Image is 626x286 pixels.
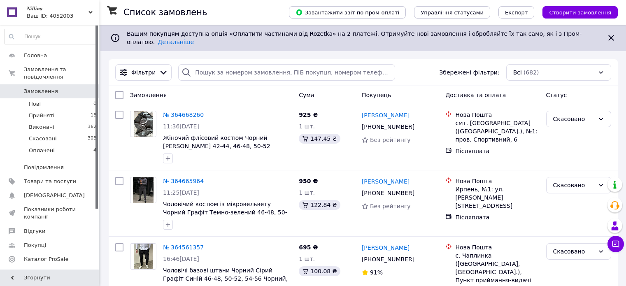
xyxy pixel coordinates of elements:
[513,68,522,77] span: Всі
[362,92,391,98] span: Покупець
[24,66,99,81] span: Замовлення та повідомлення
[131,68,156,77] span: Фільтри
[27,5,88,12] span: 𝑵𝒊𝒍𝒍𝒊𝒏𝒂
[93,100,96,108] span: 0
[370,269,383,276] span: 91%
[130,177,156,203] a: Фото товару
[88,135,96,142] span: 303
[29,147,55,154] span: Оплачені
[421,9,484,16] span: Управління статусами
[88,123,96,131] span: 362
[455,185,539,210] div: Ирпень, №1: ул. [PERSON_NAME][STREET_ADDRESS]
[24,88,58,95] span: Замовлення
[5,29,97,44] input: Пошук
[362,177,410,186] a: [PERSON_NAME]
[29,135,57,142] span: Скасовані
[24,52,47,59] span: Головна
[455,147,539,155] div: Післяплата
[158,39,194,45] a: Детальніше
[370,203,411,209] span: Без рейтингу
[299,244,318,251] span: 695 ₴
[130,243,156,270] a: Фото товару
[455,213,539,221] div: Післяплата
[362,244,410,252] a: [PERSON_NAME]
[439,68,499,77] span: Збережені фільтри:
[29,123,54,131] span: Виконані
[299,92,314,98] span: Cума
[163,123,199,130] span: 11:36[DATE]
[542,6,618,19] button: Створити замовлення
[362,111,410,119] a: [PERSON_NAME]
[534,9,618,15] a: Створити замовлення
[360,121,416,133] div: [PHONE_NUMBER]
[296,9,399,16] span: Завантажити звіт по пром-оплаті
[455,177,539,185] div: Нова Пошта
[29,112,54,119] span: Прийняті
[24,192,85,199] span: [DEMOGRAPHIC_DATA]
[360,187,416,199] div: [PHONE_NUMBER]
[123,7,207,17] h1: Список замовлень
[299,266,340,276] div: 100.08 ₴
[27,12,99,20] div: Ваш ID: 4052003
[163,201,287,224] a: Чоловічий костюм із мікровельвету Чорний Графіт Темно-зелений 46-48, 50-52, 54-56 Графіт, 54-56
[370,137,411,143] span: Без рейтингу
[163,135,270,158] a: Жіночий флісовий костюм Чорний [PERSON_NAME] 42-44, 46-48, 50-52 Графіт, 42/44
[93,147,96,154] span: 4
[414,6,490,19] button: Управління статусами
[24,178,76,185] span: Товари та послуги
[163,112,204,118] a: № 364668260
[455,243,539,251] div: Нова Пошта
[299,123,315,130] span: 1 шт.
[553,181,594,190] div: Скасовано
[505,9,528,16] span: Експорт
[29,100,41,108] span: Нові
[24,228,45,235] span: Відгуки
[546,92,567,98] span: Статус
[455,111,539,119] div: Нова Пошта
[24,242,46,249] span: Покупці
[299,189,315,196] span: 1 шт.
[134,111,153,137] img: Фото товару
[299,200,340,210] div: 122.84 ₴
[127,30,582,45] span: Вашим покупцям доступна опція «Оплатити частинами від Rozetka» на 2 платежі. Отримуйте нові замов...
[299,256,315,262] span: 1 шт.
[455,119,539,144] div: смт. [GEOGRAPHIC_DATA] ([GEOGRAPHIC_DATA].), №1: пров. Спортивний, 6
[553,247,594,256] div: Скасовано
[445,92,506,98] span: Доставка та оплата
[549,9,611,16] span: Створити замовлення
[498,6,535,19] button: Експорт
[299,112,318,118] span: 925 ₴
[524,69,539,76] span: (682)
[133,177,154,203] img: Фото товару
[163,189,199,196] span: 11:25[DATE]
[178,64,395,81] input: Пошук за номером замовлення, ПІБ покупця, номером телефону, Email, номером накладної
[163,178,204,184] a: № 364665964
[24,206,76,221] span: Показники роботи компанії
[130,111,156,137] a: Фото товару
[299,178,318,184] span: 950 ₴
[134,244,153,269] img: Фото товару
[24,256,68,263] span: Каталог ProSale
[163,244,204,251] a: № 364561357
[360,253,416,265] div: [PHONE_NUMBER]
[163,256,199,262] span: 16:46[DATE]
[289,6,406,19] button: Завантажити звіт по пром-оплаті
[24,164,64,171] span: Повідомлення
[91,112,96,119] span: 13
[607,236,624,252] button: Чат з покупцем
[553,114,594,123] div: Скасовано
[130,92,167,98] span: Замовлення
[299,134,340,144] div: 147.45 ₴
